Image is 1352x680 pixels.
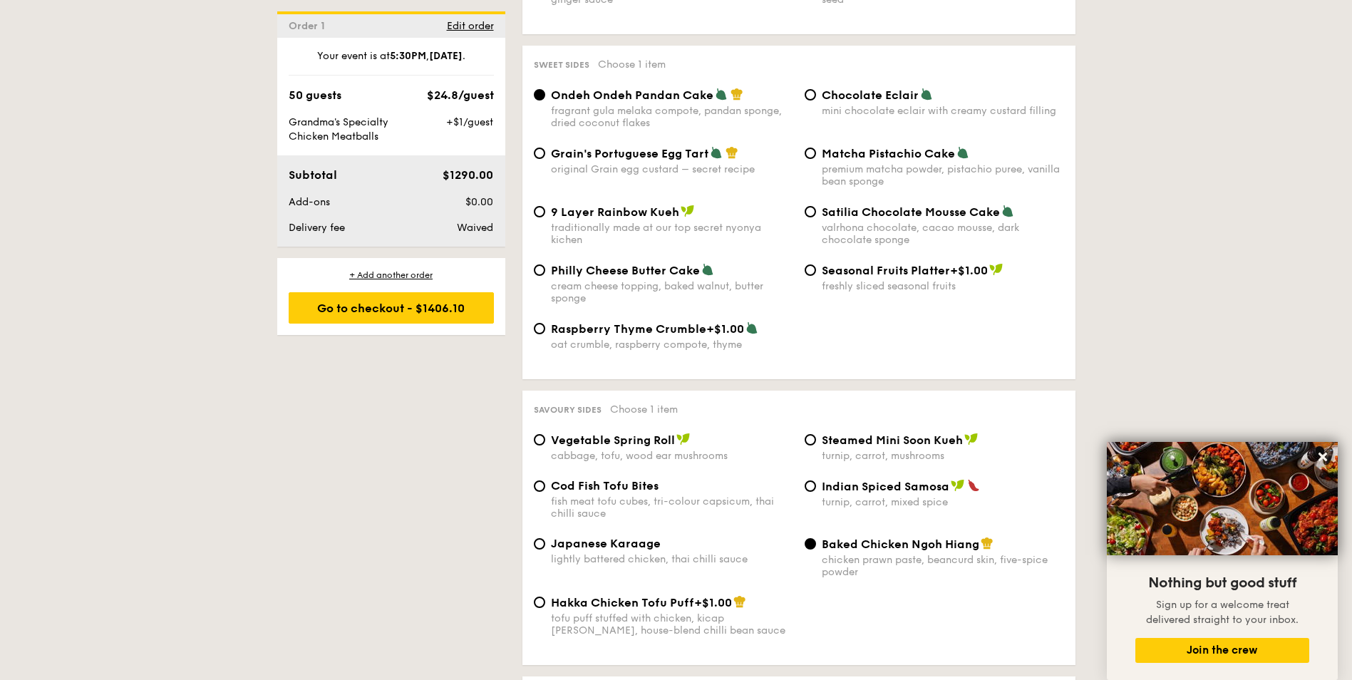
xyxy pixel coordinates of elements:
[534,264,545,276] input: Philly Cheese Butter Cakecream cheese topping, baked walnut, butter sponge
[289,49,494,76] div: Your event is at , .
[822,480,949,493] span: Indian Spiced Samosa
[551,88,713,102] span: Ondeh Ondeh Pandan Cake
[551,479,659,493] span: Cod Fish Tofu Bites
[745,321,758,334] img: icon-vegetarian.fe4039eb.svg
[822,105,1064,117] div: mini chocolate eclair with creamy custard filling
[676,433,691,445] img: icon-vegan.f8ff3823.svg
[805,434,816,445] input: Steamed Mini Soon Kuehturnip, carrot, mushrooms
[534,405,602,415] span: Savoury sides
[534,597,545,608] input: Hakka Chicken Tofu Puff+$1.00tofu puff stuffed with chicken, kicap [PERSON_NAME], house-blend chi...
[534,60,589,70] span: Sweet sides
[551,612,793,637] div: tofu puff stuffed with chicken, kicap [PERSON_NAME], house-blend chilli bean sauce
[805,538,816,550] input: Baked Chicken Ngoh Hiangchicken prawn paste, beancurd skin, five-spice powder
[289,87,341,104] div: 50 guests
[715,88,728,101] img: icon-vegetarian.fe4039eb.svg
[805,264,816,276] input: Seasonal Fruits Platter+$1.00freshly sliced seasonal fruits
[694,596,732,609] span: +$1.00
[805,89,816,101] input: Chocolate Eclairmini chocolate eclair with creamy custard filling
[1001,205,1014,217] img: icon-vegetarian.fe4039eb.svg
[534,148,545,159] input: Grain's Portuguese Egg Tartoriginal Grain egg custard – secret recipe
[551,450,793,462] div: cabbage, tofu, wood ear mushrooms
[822,147,955,160] span: Matcha Pistachio Cake
[726,146,738,159] img: icon-chef-hat.a58ddaea.svg
[551,553,793,565] div: lightly battered chicken, thai chilli sauce
[447,20,494,32] span: Edit order
[289,168,337,182] span: Subtotal
[551,264,700,277] span: Philly Cheese Butter Cake
[551,280,793,304] div: cream cheese topping, baked walnut, butter sponge
[390,50,426,62] strong: 5:30PM
[1107,442,1338,555] img: DSC07876-Edit02-Large.jpeg
[920,88,933,101] img: icon-vegetarian.fe4039eb.svg
[822,496,1064,508] div: turnip, carrot, mixed spice
[551,537,661,550] span: Japanese Karaage
[822,280,1064,292] div: freshly sliced seasonal fruits
[534,206,545,217] input: 9 Layer Rainbow Kuehtraditionally made at our top secret nyonya kichen
[289,292,494,324] div: Go to checkout - $1406.10
[950,264,988,277] span: +$1.00
[681,205,695,217] img: icon-vegan.f8ff3823.svg
[289,196,330,208] span: Add-ons
[706,322,744,336] span: +$1.00
[822,554,1064,578] div: chicken prawn paste, beancurd skin, five-spice powder
[551,205,679,219] span: 9 Layer Rainbow Kueh
[967,479,980,492] img: icon-spicy.37a8142b.svg
[534,480,545,492] input: Cod Fish Tofu Bitesfish meat tofu cubes, tri-colour capsicum, thai chilli sauce
[964,433,979,445] img: icon-vegan.f8ff3823.svg
[465,196,493,208] span: $0.00
[446,116,493,128] span: +$1/guest
[822,205,1000,219] span: Satilia Chocolate Mousse Cake
[710,146,723,159] img: icon-vegetarian.fe4039eb.svg
[598,58,666,71] span: Choose 1 item
[1146,599,1299,626] span: Sign up for a welcome treat delivered straight to your inbox.
[551,596,694,609] span: Hakka Chicken Tofu Puff
[610,403,678,416] span: Choose 1 item
[534,434,545,445] input: Vegetable Spring Rollcabbage, tofu, wood ear mushrooms
[551,322,706,336] span: Raspberry Thyme Crumble
[822,450,1064,462] div: turnip, carrot, mushrooms
[551,222,793,246] div: traditionally made at our top secret nyonya kichen
[427,87,494,104] div: $24.8/guest
[822,264,950,277] span: Seasonal Fruits Platter
[822,88,919,102] span: Chocolate Eclair
[1135,638,1309,663] button: Join the crew
[551,433,675,447] span: Vegetable Spring Roll
[701,263,714,276] img: icon-vegetarian.fe4039eb.svg
[457,222,493,234] span: Waived
[429,50,463,62] strong: [DATE]
[1148,575,1296,592] span: Nothing but good stuff
[989,263,1003,276] img: icon-vegan.f8ff3823.svg
[822,163,1064,187] div: premium matcha powder, pistachio puree, vanilla bean sponge
[534,323,545,334] input: Raspberry Thyme Crumble+$1.00oat crumble, raspberry compote, thyme
[551,105,793,129] div: fragrant gula melaka compote, pandan sponge, dried coconut flakes
[981,537,994,550] img: icon-chef-hat.a58ddaea.svg
[289,116,388,143] span: Grandma's Specialty Chicken Meatballs
[534,89,545,101] input: Ondeh Ondeh Pandan Cakefragrant gula melaka compote, pandan sponge, dried coconut flakes
[822,433,963,447] span: Steamed Mini Soon Kueh
[805,480,816,492] input: Indian Spiced Samosaturnip, carrot, mixed spice
[551,495,793,520] div: fish meat tofu cubes, tri-colour capsicum, thai chilli sauce
[822,537,979,551] span: Baked Chicken Ngoh Hiang
[551,147,708,160] span: Grain's Portuguese Egg Tart
[951,479,965,492] img: icon-vegan.f8ff3823.svg
[289,269,494,281] div: + Add another order
[805,206,816,217] input: Satilia Chocolate Mousse Cakevalrhona chocolate, cacao mousse, dark chocolate sponge
[956,146,969,159] img: icon-vegetarian.fe4039eb.svg
[822,222,1064,246] div: valrhona chocolate, cacao mousse, dark chocolate sponge
[551,339,793,351] div: oat crumble, raspberry compote, thyme
[805,148,816,159] input: Matcha Pistachio Cakepremium matcha powder, pistachio puree, vanilla bean sponge
[731,88,743,101] img: icon-chef-hat.a58ddaea.svg
[551,163,793,175] div: original Grain egg custard – secret recipe
[443,168,493,182] span: $1290.00
[733,595,746,608] img: icon-chef-hat.a58ddaea.svg
[289,222,345,234] span: Delivery fee
[289,20,331,32] span: Order 1
[1311,445,1334,468] button: Close
[534,538,545,550] input: Japanese Karaagelightly battered chicken, thai chilli sauce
